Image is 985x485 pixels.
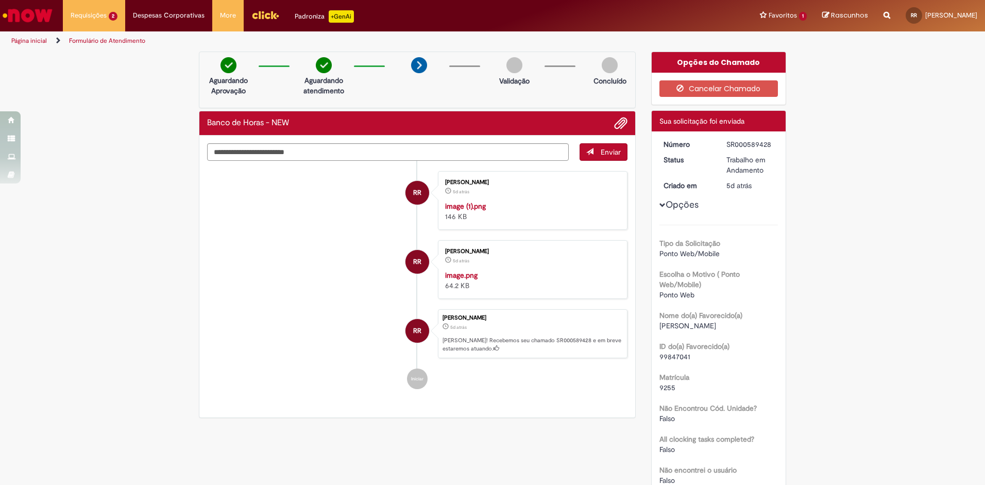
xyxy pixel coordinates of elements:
[601,147,621,157] span: Enviar
[207,161,627,400] ul: Histórico de tíquete
[453,258,469,264] time: 26/09/2025 16:10:16
[659,239,720,248] b: Tipo da Solicitação
[593,76,626,86] p: Concluído
[614,116,627,130] button: Adicionar anexos
[602,57,618,73] img: img-circle-grey.png
[659,445,675,454] span: Falso
[659,116,744,126] span: Sua solicitação foi enviada
[69,37,145,45] a: Formulário de Atendimento
[405,319,429,343] div: Roger Fagner Rothmund
[411,57,427,73] img: arrow-next.png
[445,201,617,222] div: 146 KB
[207,309,627,359] li: Roger Fagner Rothmund
[726,155,774,175] div: Trabalho em Andamento
[453,258,469,264] span: 5d atrás
[453,189,469,195] time: 26/09/2025 16:10:22
[207,119,289,128] h2: Banco de Horas - NEW Histórico de tíquete
[659,270,740,289] b: Escolha o Motivo ( Ponto Web/Mobile)
[295,10,354,23] div: Padroniza
[109,12,117,21] span: 2
[822,11,868,21] a: Rascunhos
[726,181,752,190] span: 5d atrás
[405,250,429,274] div: Roger Fagner Rothmund
[1,5,54,26] img: ServiceNow
[659,414,675,423] span: Falso
[413,319,421,343] span: RR
[659,476,675,485] span: Falso
[443,315,622,321] div: [PERSON_NAME]
[405,181,429,205] div: Roger Fagner Rothmund
[443,337,622,353] p: [PERSON_NAME]! Recebemos seu chamado SR000589428 e em breve estaremos atuando.
[329,10,354,23] p: +GenAi
[450,324,467,330] time: 26/09/2025 16:10:26
[659,342,729,351] b: ID do(a) Favorecido(a)
[659,352,690,361] span: 99847041
[203,75,253,96] p: Aguardando Aprovação
[445,271,478,280] a: image.png
[656,139,719,149] dt: Número
[652,52,786,73] div: Opções do Chamado
[656,155,719,165] dt: Status
[71,10,107,21] span: Requisições
[445,179,617,186] div: [PERSON_NAME]
[445,202,486,211] a: image (1).png
[445,270,617,291] div: 64.2 KB
[911,12,917,19] span: RR
[450,324,467,330] span: 5d atrás
[659,290,694,299] span: Ponto Web
[769,10,797,21] span: Favoritos
[316,57,332,73] img: check-circle-green.png
[659,465,737,475] b: Não encontrei o usuário
[506,57,522,73] img: img-circle-grey.png
[831,10,868,20] span: Rascunhos
[659,434,754,444] b: All clocking tasks completed?
[11,37,47,45] a: Página inicial
[413,180,421,205] span: RR
[659,373,689,382] b: Matrícula
[220,10,236,21] span: More
[8,31,649,51] ul: Trilhas de página
[659,321,716,330] span: [PERSON_NAME]
[133,10,205,21] span: Despesas Corporativas
[251,7,279,23] img: click_logo_yellow_360x200.png
[656,180,719,191] dt: Criado em
[207,143,569,161] textarea: Digite sua mensagem aqui...
[299,75,349,96] p: Aguardando atendimento
[659,383,675,392] span: 9255
[499,76,530,86] p: Validação
[580,143,627,161] button: Enviar
[726,139,774,149] div: SR000589428
[659,80,778,97] button: Cancelar Chamado
[726,181,752,190] time: 26/09/2025 16:10:26
[799,12,807,21] span: 1
[659,311,742,320] b: Nome do(a) Favorecido(a)
[659,249,720,258] span: Ponto Web/Mobile
[220,57,236,73] img: check-circle-green.png
[445,248,617,255] div: [PERSON_NAME]
[413,249,421,274] span: RR
[726,180,774,191] div: 26/09/2025 16:10:26
[659,404,757,413] b: Não Encontrou Cód. Unidade?
[453,189,469,195] span: 5d atrás
[925,11,977,20] span: [PERSON_NAME]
